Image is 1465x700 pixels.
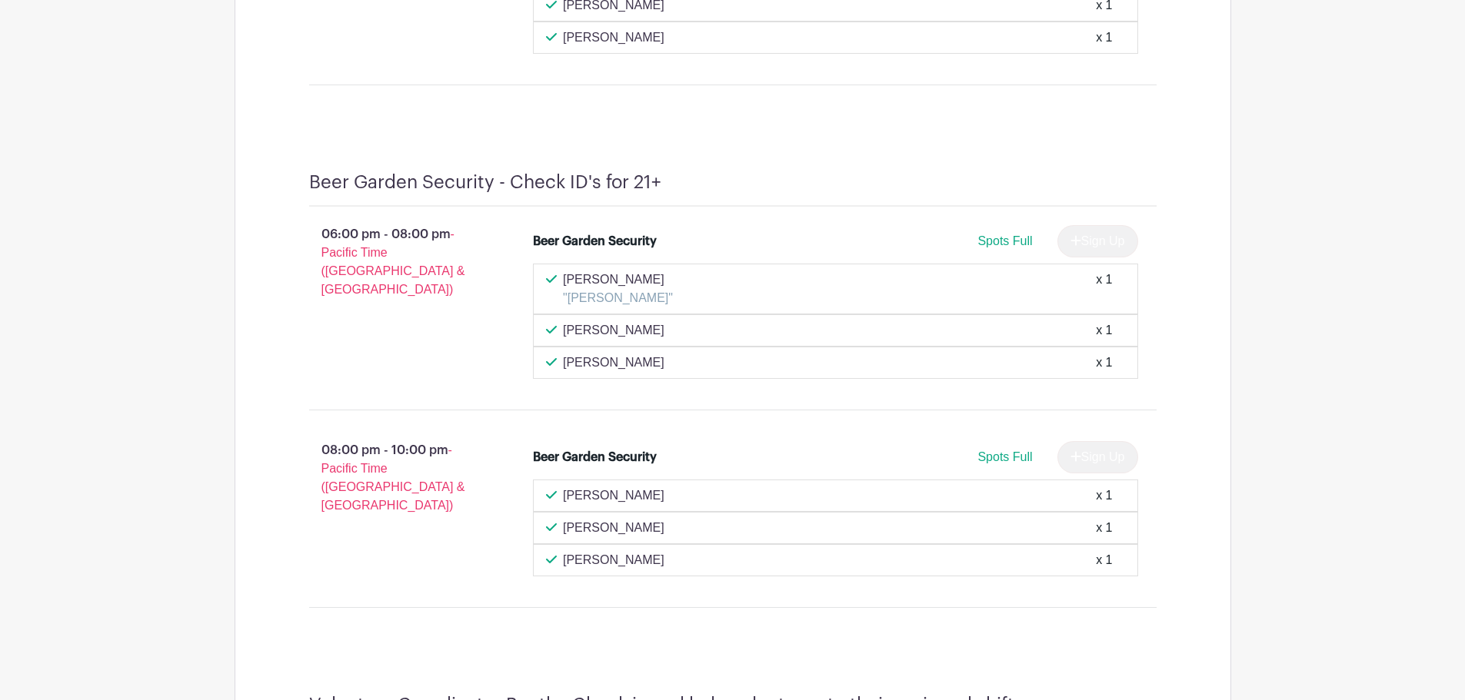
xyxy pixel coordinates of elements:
p: [PERSON_NAME] [563,486,664,505]
span: Spots Full [977,234,1032,247]
div: Beer Garden Security [533,448,657,466]
div: x 1 [1096,519,1112,537]
div: x 1 [1096,551,1112,569]
p: [PERSON_NAME] [563,353,664,372]
div: x 1 [1096,353,1112,372]
div: x 1 [1096,321,1112,340]
p: [PERSON_NAME] [563,551,664,569]
div: x 1 [1096,28,1112,47]
div: Beer Garden Security [533,232,657,250]
p: [PERSON_NAME] [563,28,664,47]
p: [PERSON_NAME] [563,321,664,340]
h4: Beer Garden Security - Check ID's for 21+ [309,171,661,194]
p: 08:00 pm - 10:00 pm [285,435,509,521]
div: x 1 [1096,270,1112,307]
p: [PERSON_NAME] [563,519,664,537]
p: "[PERSON_NAME]" [563,289,673,307]
span: Spots Full [977,450,1032,463]
p: [PERSON_NAME] [563,270,673,289]
div: x 1 [1096,486,1112,505]
p: 06:00 pm - 08:00 pm [285,219,509,305]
